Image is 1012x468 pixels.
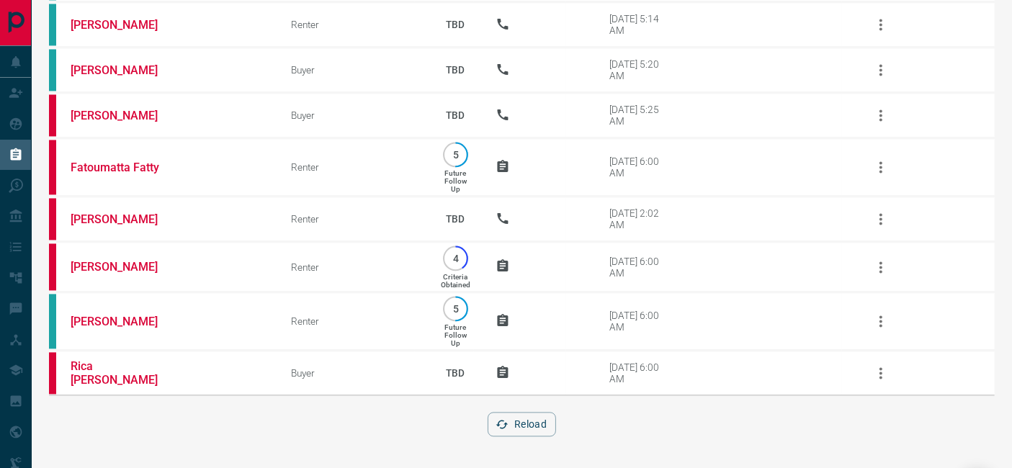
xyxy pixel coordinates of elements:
a: [PERSON_NAME] [71,212,179,226]
div: condos.ca [49,49,56,91]
button: Reload [488,412,556,436]
div: Renter [291,19,415,30]
div: Renter [291,213,415,225]
p: TBD [436,199,474,238]
div: condos.ca [49,294,56,348]
p: TBD [436,50,474,89]
a: Rica [PERSON_NAME] [71,359,179,387]
a: Fatoumatta Fatty [71,161,179,174]
p: TBD [436,5,474,44]
div: [DATE] 6:00 AM [609,156,671,179]
div: Buyer [291,367,415,379]
p: TBD [436,96,474,135]
div: property.ca [49,352,56,394]
div: [DATE] 5:25 AM [609,104,671,127]
div: [DATE] 6:00 AM [609,361,671,384]
div: Renter [291,261,415,273]
div: property.ca [49,198,56,240]
p: TBD [436,354,474,392]
div: [DATE] 2:02 AM [609,207,671,230]
a: [PERSON_NAME] [71,109,179,122]
div: Buyer [291,64,415,76]
div: Renter [291,315,415,327]
div: [DATE] 5:14 AM [609,13,671,36]
div: Renter [291,161,415,173]
a: [PERSON_NAME] [71,63,179,77]
p: 5 [450,149,461,160]
div: [DATE] 5:20 AM [609,58,671,81]
div: Buyer [291,109,415,121]
p: Criteria Obtained [441,273,470,289]
div: property.ca [49,94,56,136]
a: [PERSON_NAME] [71,315,179,328]
p: Future Follow Up [444,323,467,347]
p: 5 [450,303,461,314]
a: [PERSON_NAME] [71,18,179,32]
p: 4 [450,253,461,264]
div: property.ca [49,243,56,290]
a: [PERSON_NAME] [71,260,179,274]
div: property.ca [49,140,56,194]
div: condos.ca [49,4,56,45]
p: Future Follow Up [444,169,467,193]
div: [DATE] 6:00 AM [609,310,671,333]
div: [DATE] 6:00 AM [609,256,671,279]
